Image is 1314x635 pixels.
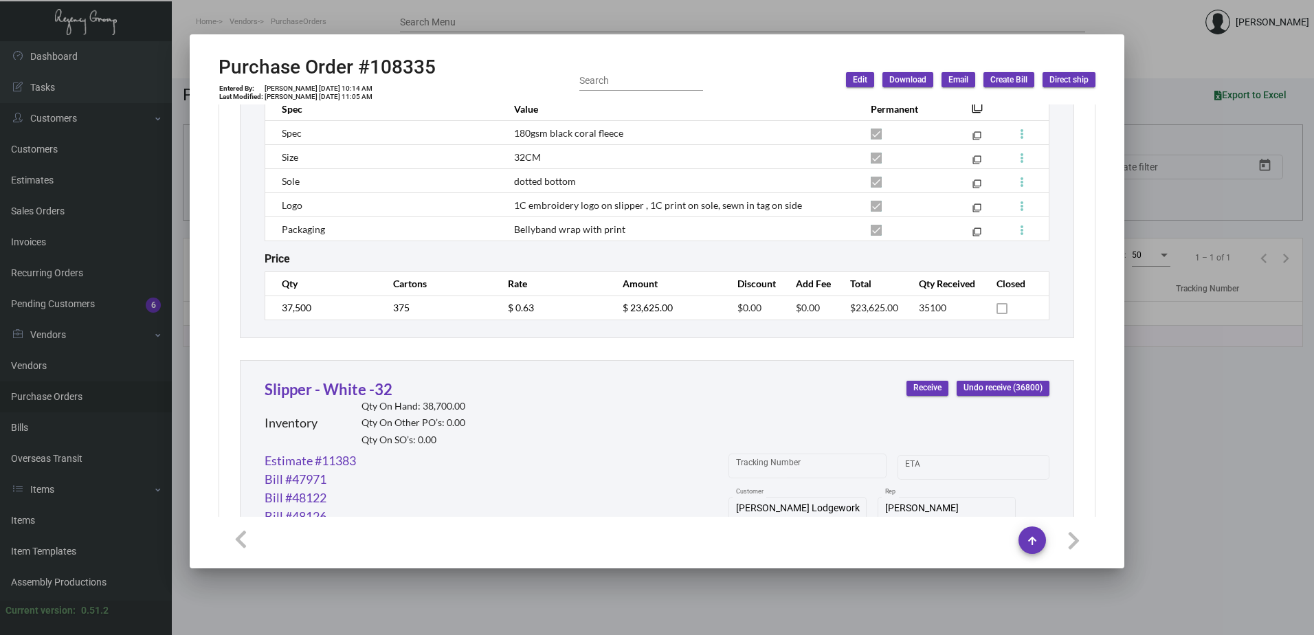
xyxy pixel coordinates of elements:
[282,175,300,187] span: Sole
[265,489,326,507] a: Bill #48122
[796,302,820,313] span: $0.00
[264,93,373,101] td: [PERSON_NAME] [DATE] 11:05 AM
[5,603,76,618] div: Current version:
[494,271,609,296] th: Rate
[882,72,933,87] button: Download
[282,223,325,235] span: Packaging
[905,462,948,473] input: Start date
[850,302,898,313] span: $23,625.00
[990,74,1027,86] span: Create Bill
[265,271,380,296] th: Qty
[609,271,724,296] th: Amount
[219,85,264,93] td: Entered By:
[846,72,874,87] button: Edit
[282,199,302,211] span: Logo
[265,252,290,265] h2: Price
[972,230,981,239] mat-icon: filter_none
[219,56,436,79] h2: Purchase Order #108335
[972,134,981,143] mat-icon: filter_none
[737,302,761,313] span: $0.00
[265,452,356,470] a: Estimate #11383
[919,302,946,313] span: 35100
[265,97,500,121] th: Spec
[942,72,975,87] button: Email
[957,381,1049,396] button: Undo receive (36800)
[964,382,1043,394] span: Undo receive (36800)
[265,380,392,399] a: Slipper - White -32
[514,175,576,187] span: dotted bottom
[972,206,981,215] mat-icon: filter_none
[913,382,942,394] span: Receive
[219,93,264,101] td: Last Modified:
[782,271,836,296] th: Add Fee
[948,74,968,86] span: Email
[724,271,782,296] th: Discount
[906,381,948,396] button: Receive
[972,158,981,167] mat-icon: filter_none
[282,151,298,163] span: Size
[983,72,1034,87] button: Create Bill
[265,470,326,489] a: Bill #47971
[972,182,981,191] mat-icon: filter_none
[500,97,857,121] th: Value
[361,434,465,446] h2: Qty On SO’s: 0.00
[889,74,926,86] span: Download
[853,74,867,86] span: Edit
[264,85,373,93] td: [PERSON_NAME] [DATE] 10:14 AM
[1043,72,1095,87] button: Direct ship
[1049,74,1089,86] span: Direct ship
[514,151,541,163] span: 32CM
[514,223,625,235] span: Bellyband wrap with print
[361,401,465,412] h2: Qty On Hand: 38,700.00
[514,127,623,139] span: 180gsm black coral fleece
[81,603,109,618] div: 0.51.2
[265,507,326,526] a: Bill #48126
[361,417,465,429] h2: Qty On Other PO’s: 0.00
[836,271,905,296] th: Total
[514,199,802,211] span: 1C embroidery logo on slipper , 1C print on sole, sewn in tag on side
[379,271,494,296] th: Cartons
[905,271,983,296] th: Qty Received
[972,107,983,118] mat-icon: filter_none
[983,271,1049,296] th: Closed
[282,127,302,139] span: Spec
[265,416,318,431] h2: Inventory
[959,462,1025,473] input: End date
[857,97,951,121] th: Permanent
